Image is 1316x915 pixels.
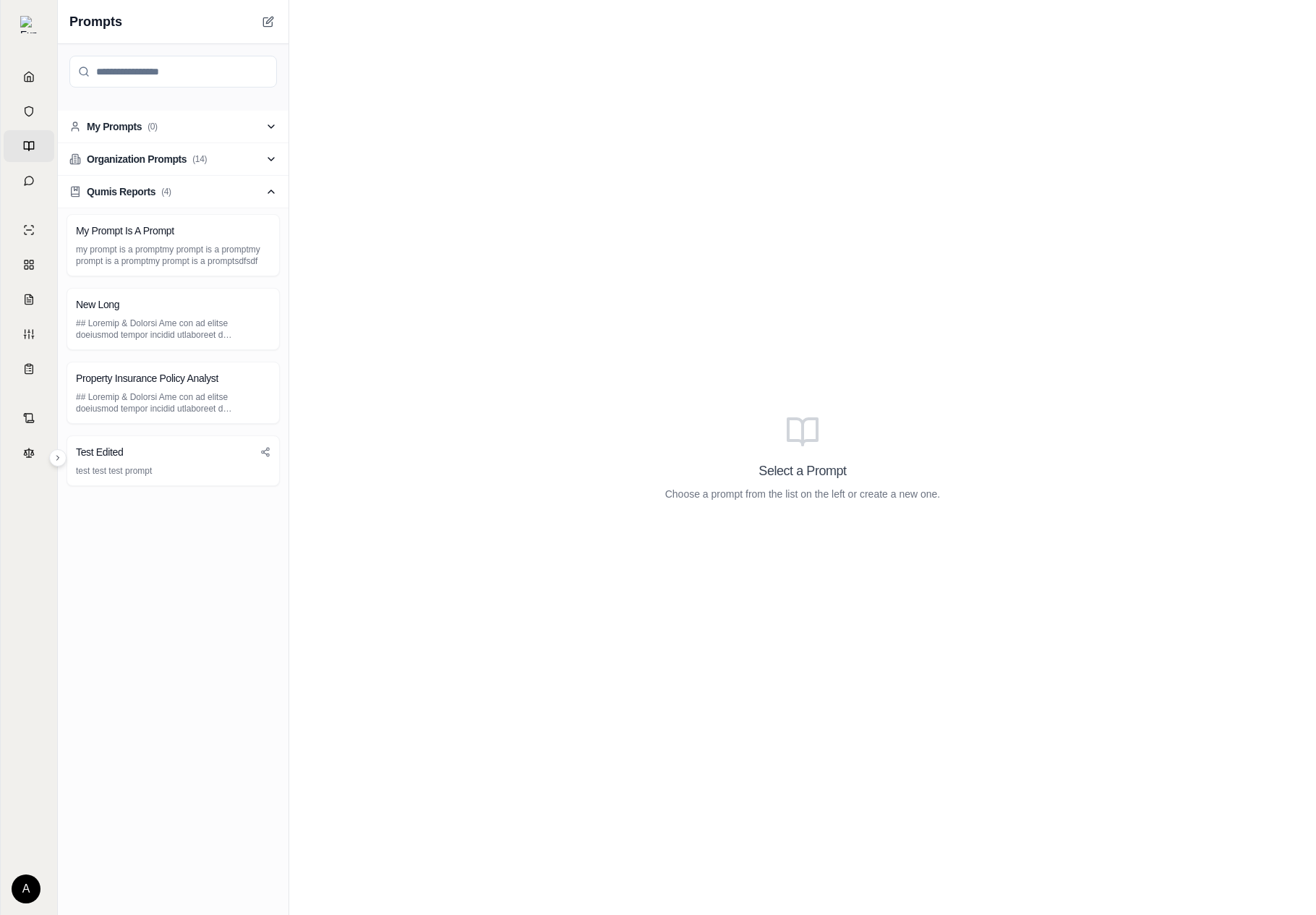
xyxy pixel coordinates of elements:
[4,165,54,197] a: Chat
[14,10,43,39] button: Expand sidebar
[4,284,54,315] a: Claim Coverage
[260,13,277,30] button: Create New Prompt
[58,111,289,143] button: My Prompts(0)
[4,61,54,93] a: Home
[58,143,289,176] button: Organization Prompts(14)
[87,119,142,134] span: My Prompts
[76,297,119,312] h3: New Long
[161,186,171,197] span: ( 4 )
[665,487,941,501] p: Choose a prompt from the list on the left or create a new one.
[87,184,155,199] span: Qumis Reports
[58,176,289,208] button: Qumis Reports(4)
[4,249,54,281] a: Policy Comparisons
[76,318,270,341] p: ## Loremip & Dolorsi Ame con ad elitse doeiusmod tempor incidid utlaboreet d magnaaliquaen admini...
[4,214,54,246] a: Single Policy
[76,371,218,386] h3: Property Insurance Policy Analyst
[4,130,54,162] a: Prompt Library
[69,12,122,32] span: Prompts
[192,153,207,165] span: ( 14 )
[4,318,54,350] a: Custom Report
[148,121,158,132] span: ( 0 )
[12,874,40,903] div: A
[4,95,54,127] a: Documents Vault
[20,16,38,33] img: Expand sidebar
[87,152,187,166] span: Organization Prompts
[76,465,270,477] p: test test test prompt
[49,449,67,467] button: Expand sidebar
[76,244,270,267] p: my prompt is a promptmy prompt is a promptmy prompt is a promptmy prompt is a promptsdfsdf
[4,353,54,385] a: Coverage Table
[76,224,174,238] h3: My Prompt Is A Prompt
[76,391,270,414] p: ## Loremip & Dolorsi Ame con ad elitse doeiusmod tempor incidid utlaboreet d magnaaliquaen admini...
[76,445,123,459] h3: Test Edited
[4,437,54,469] a: Legal Search Engine
[58,208,289,492] div: Qumis Reports(4)
[4,402,54,434] a: Contract Analysis
[759,461,846,481] h3: Select a Prompt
